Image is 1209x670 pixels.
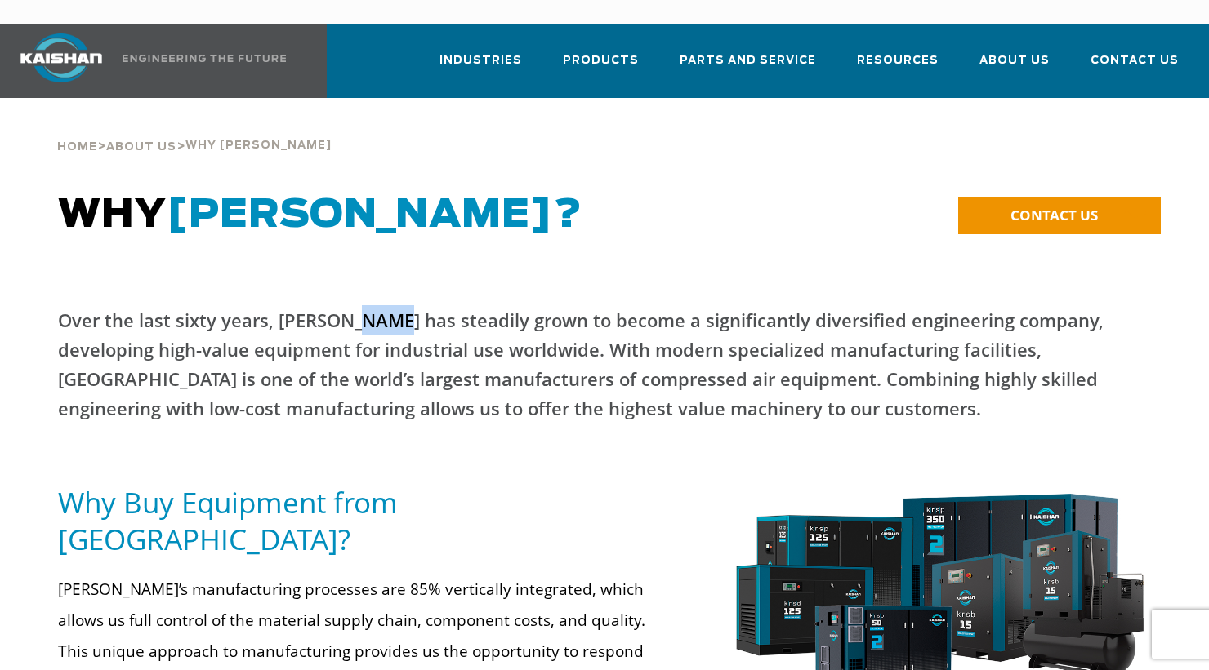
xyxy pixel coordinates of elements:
[58,305,1151,423] p: Over the last sixty years, [PERSON_NAME] has steadily grown to become a significantly diversified...
[680,51,816,70] span: Parts and Service
[439,39,522,95] a: Industries
[979,51,1050,70] span: About Us
[106,142,176,153] span: About Us
[58,484,673,557] h5: Why Buy Equipment from [GEOGRAPHIC_DATA]?
[167,196,582,235] span: [PERSON_NAME]?
[57,142,97,153] span: Home
[58,196,582,235] span: WHY
[1010,206,1098,224] span: CONTACT US
[680,39,816,95] a: Parts and Service
[123,55,286,62] img: Engineering the future
[563,39,639,95] a: Products
[439,51,522,70] span: Industries
[185,140,332,151] span: Why [PERSON_NAME]
[563,51,639,70] span: Products
[1091,39,1179,95] a: Contact Us
[57,98,332,160] div: > >
[57,139,97,153] a: Home
[857,51,939,70] span: Resources
[1091,51,1179,70] span: Contact Us
[857,39,939,95] a: Resources
[958,197,1161,234] a: CONTACT US
[106,139,176,153] a: About Us
[979,39,1050,95] a: About Us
